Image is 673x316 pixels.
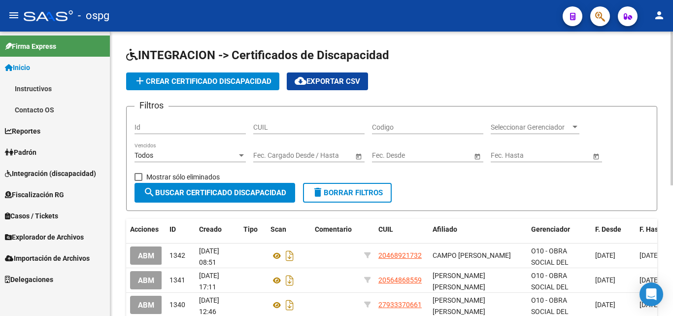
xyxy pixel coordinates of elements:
[130,296,162,314] button: ABM
[378,301,422,309] span: 27933370661
[138,251,154,260] span: ABM
[535,151,583,160] input: Fecha fin
[143,186,155,198] mat-icon: search
[5,211,58,221] span: Casos / Tickets
[199,296,219,316] span: [DATE] 12:46
[143,188,286,197] span: Buscar Certificado Discapacidad
[353,151,364,161] button: Open calendar
[169,301,185,309] span: 1340
[591,151,601,161] button: Open calendar
[283,297,296,313] i: Descargar documento
[378,276,422,284] span: 20564868559
[303,183,392,203] button: Borrar Filtros
[5,189,64,200] span: Fiscalización RG
[298,151,346,160] input: Fecha fin
[295,77,360,86] span: Exportar CSV
[372,151,408,160] input: Fecha inicio
[130,225,159,233] span: Acciones
[491,151,527,160] input: Fecha inicio
[491,123,571,132] span: Seleccionar Gerenciador
[295,75,306,87] mat-icon: cloud_download
[639,225,665,233] span: F. Hasta
[169,251,185,259] span: 1342
[138,276,154,285] span: ABM
[199,247,219,266] span: [DATE] 08:51
[595,301,615,309] span: [DATE]
[531,272,569,313] span: O10 - OBRA SOCIAL DEL PERSONAL GRAFICO
[472,151,482,161] button: Open calendar
[130,271,162,289] button: ABM
[130,246,162,265] button: ABM
[5,168,96,179] span: Integración (discapacidad)
[8,9,20,21] mat-icon: menu
[531,225,570,233] span: Gerenciador
[243,225,258,233] span: Tipo
[267,219,311,240] datatable-header-cell: Scan
[239,219,267,240] datatable-header-cell: Tipo
[134,75,146,87] mat-icon: add
[126,219,166,240] datatable-header-cell: Acciones
[5,274,53,285] span: Delegaciones
[270,225,286,233] span: Scan
[433,296,485,316] span: [PERSON_NAME] [PERSON_NAME]
[639,276,660,284] span: [DATE]
[5,147,36,158] span: Padrón
[591,219,636,240] datatable-header-cell: F. Desde
[166,219,195,240] datatable-header-cell: ID
[283,273,296,288] i: Descargar documento
[595,251,615,259] span: [DATE]
[416,151,465,160] input: Fecha fin
[135,99,168,112] h3: Filtros
[312,186,324,198] mat-icon: delete
[78,5,109,27] span: - ospg
[639,251,660,259] span: [DATE]
[653,9,665,21] mat-icon: person
[195,219,239,240] datatable-header-cell: Creado
[639,282,663,306] div: Open Intercom Messenger
[169,225,176,233] span: ID
[531,247,569,288] span: O10 - OBRA SOCIAL DEL PERSONAL GRAFICO
[5,232,84,243] span: Explorador de Archivos
[135,151,153,159] span: Todos
[138,301,154,310] span: ABM
[126,48,389,62] span: INTEGRACION -> Certificados de Discapacidad
[169,276,185,284] span: 1341
[312,188,383,197] span: Borrar Filtros
[378,251,422,259] span: 20468921732
[5,126,40,137] span: Reportes
[315,225,352,233] span: Comentario
[527,219,591,240] datatable-header-cell: Gerenciador
[199,225,222,233] span: Creado
[126,72,279,90] button: Crear Certificado Discapacidad
[374,219,429,240] datatable-header-cell: CUIL
[433,272,485,291] span: [PERSON_NAME] [PERSON_NAME]
[253,151,289,160] input: Fecha inicio
[146,171,220,183] span: Mostrar sólo eliminados
[595,225,621,233] span: F. Desde
[429,219,527,240] datatable-header-cell: Afiliado
[199,272,219,291] span: [DATE] 17:11
[134,77,271,86] span: Crear Certificado Discapacidad
[311,219,360,240] datatable-header-cell: Comentario
[5,253,90,264] span: Importación de Archivos
[5,41,56,52] span: Firma Express
[135,183,295,203] button: Buscar Certificado Discapacidad
[433,225,457,233] span: Afiliado
[287,72,368,90] button: Exportar CSV
[5,62,30,73] span: Inicio
[433,251,511,259] span: CAMPO [PERSON_NAME]
[283,248,296,264] i: Descargar documento
[595,276,615,284] span: [DATE]
[378,225,393,233] span: CUIL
